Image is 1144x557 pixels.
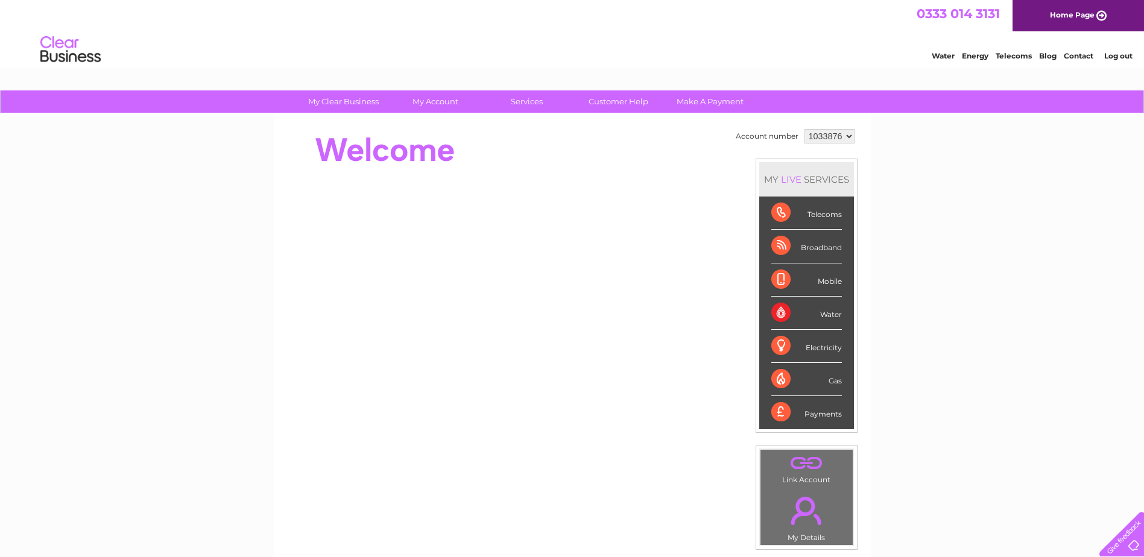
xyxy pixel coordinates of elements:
[288,7,858,58] div: Clear Business is a trading name of Verastar Limited (registered in [GEOGRAPHIC_DATA] No. 3667643...
[932,51,955,60] a: Water
[569,90,668,113] a: Customer Help
[1104,51,1133,60] a: Log out
[771,363,842,396] div: Gas
[917,6,1000,21] a: 0333 014 3131
[660,90,760,113] a: Make A Payment
[771,330,842,363] div: Electricity
[763,489,850,532] a: .
[1039,51,1057,60] a: Blog
[477,90,577,113] a: Services
[771,263,842,297] div: Mobile
[760,486,853,546] td: My Details
[385,90,485,113] a: My Account
[771,230,842,263] div: Broadband
[759,162,854,197] div: MY SERVICES
[294,90,393,113] a: My Clear Business
[771,396,842,429] div: Payments
[962,51,988,60] a: Energy
[733,126,801,146] td: Account number
[771,297,842,330] div: Water
[996,51,1032,60] a: Telecoms
[760,449,853,487] td: Link Account
[40,31,101,68] img: logo.png
[779,174,804,185] div: LIVE
[1064,51,1093,60] a: Contact
[763,453,850,474] a: .
[771,197,842,230] div: Telecoms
